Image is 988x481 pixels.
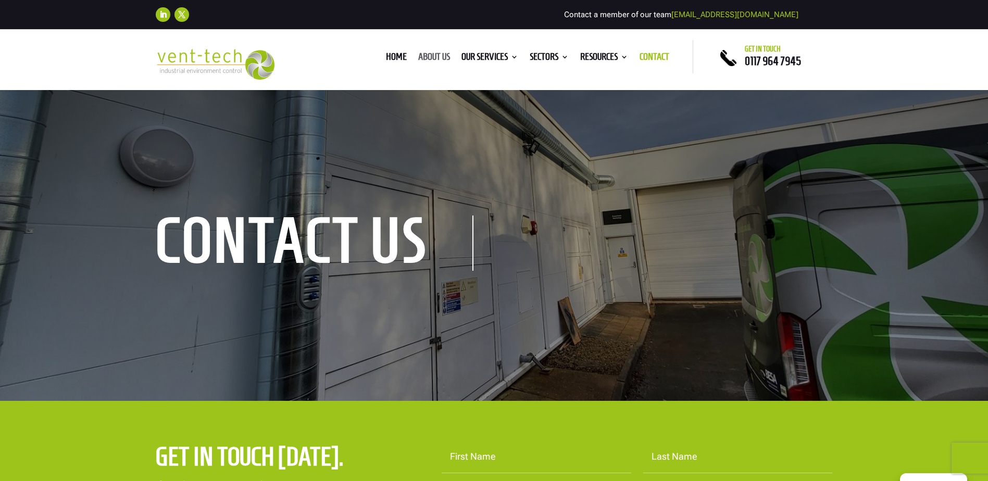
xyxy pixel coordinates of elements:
[386,53,407,65] a: Home
[156,49,275,80] img: 2023-09-27T08_35_16.549ZVENT-TECH---Clear-background
[643,441,833,473] input: Last Name
[745,55,801,67] a: 0117 964 7945
[461,53,518,65] a: Our Services
[580,53,628,65] a: Resources
[156,7,170,22] a: Follow on LinkedIn
[564,10,798,19] span: Contact a member of our team
[745,45,781,53] span: Get in touch
[640,53,669,65] a: Contact
[671,10,798,19] a: [EMAIL_ADDRESS][DOMAIN_NAME]
[418,53,450,65] a: About us
[442,441,631,473] input: First Name
[174,7,189,22] a: Follow on X
[156,441,373,477] h2: Get in touch [DATE].
[156,216,473,271] h1: contact us
[530,53,569,65] a: Sectors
